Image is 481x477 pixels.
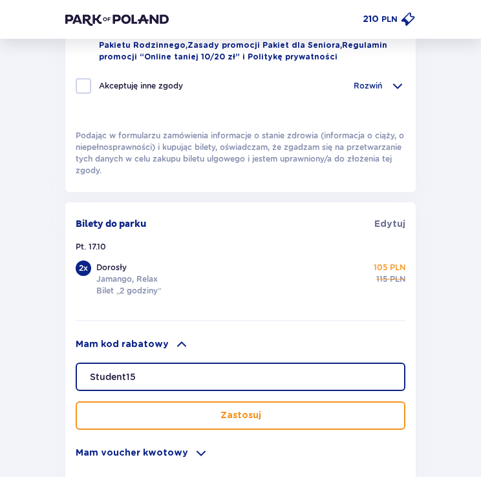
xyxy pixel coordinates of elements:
p: 210 [363,13,379,26]
a: Zasady promocji Pakiet dla Seniora [187,41,340,49]
p: Mam kod rabatowy [76,338,169,351]
p: Zastosuj [220,409,261,422]
a: Politykę prywatności [248,53,337,61]
p: Podając w formularzu zamówienia informacje o stanie zdrowia (informacja o ciąży, o niepełnosprawn... [76,130,405,176]
p: Dorosły [96,262,127,273]
input: Kod rabatowy [76,363,405,391]
p: Rozwiń [354,80,382,92]
p: PLN [381,14,398,25]
span: i [242,53,248,61]
button: Zastosuj [76,401,405,430]
p: Jamango, Relax [96,273,158,285]
p: 105 PLN [374,262,405,273]
p: Akceptuję inne zgody [99,80,183,92]
p: Bilet „2 godziny” [96,285,162,297]
p: Bilety do parku [76,218,146,231]
p: Mam voucher kwotowy [76,447,188,460]
div: 2 x [76,260,91,276]
p: Pt. 17.10 [76,241,106,253]
span: 115 [376,273,387,285]
span: Edytuj [374,218,405,231]
img: Park of Poland logo [65,13,169,26]
span: PLN [390,273,405,285]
